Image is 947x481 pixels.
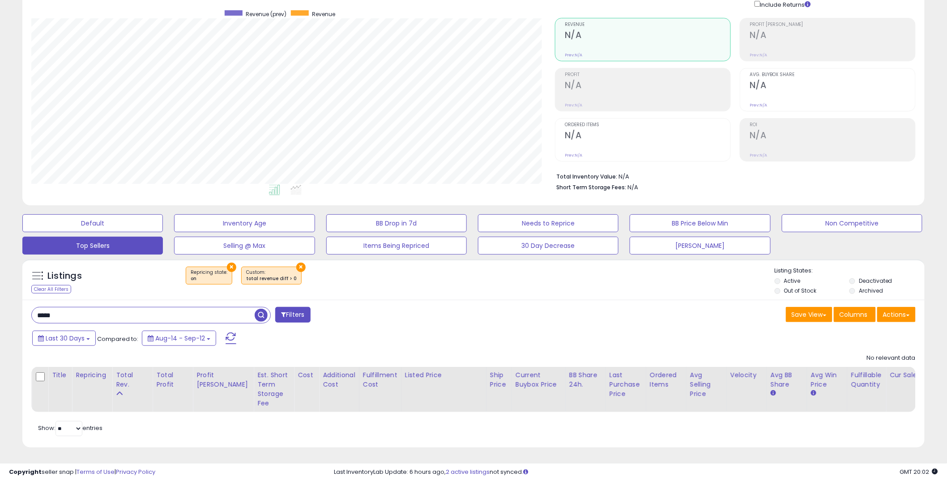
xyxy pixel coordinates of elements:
[565,102,582,108] small: Prev: N/A
[630,214,770,232] button: BB Price Below Min
[610,370,642,399] div: Last Purchase Price
[46,334,85,343] span: Last 30 Days
[775,267,925,275] p: Listing States:
[750,72,915,77] span: Avg. Buybox Share
[565,123,730,128] span: Ordered Items
[565,22,730,27] span: Revenue
[246,276,297,282] div: total revenue diff > 0
[834,307,876,322] button: Columns
[556,170,909,181] li: N/A
[405,370,482,380] div: Listed Price
[750,22,915,27] span: Profit [PERSON_NAME]
[323,370,355,389] div: Additional Cost
[174,214,315,232] button: Inventory Age
[750,52,767,58] small: Prev: N/A
[784,287,817,294] label: Out of Stock
[556,183,626,191] b: Short Term Storage Fees:
[565,130,730,142] h2: N/A
[246,269,297,282] span: Custom:
[877,307,916,322] button: Actions
[312,10,335,18] span: Revenue
[771,370,803,389] div: Avg BB Share
[76,370,108,380] div: Repricing
[191,276,227,282] div: on
[116,370,149,389] div: Total Rev.
[155,334,205,343] span: Aug-14 - Sep-12
[750,153,767,158] small: Prev: N/A
[565,153,582,158] small: Prev: N/A
[38,424,102,432] span: Show: entries
[478,237,619,255] button: 30 Day Decrease
[565,30,730,42] h2: N/A
[556,173,617,180] b: Total Inventory Value:
[516,370,562,389] div: Current Buybox Price
[565,72,730,77] span: Profit
[750,123,915,128] span: ROI
[142,331,216,346] button: Aug-14 - Sep-12
[47,270,82,282] h5: Listings
[900,468,938,476] span: 2025-10-13 20:02 GMT
[730,370,763,380] div: Velocity
[9,468,155,477] div: seller snap | |
[478,214,619,232] button: Needs to Reprice
[750,80,915,92] h2: N/A
[227,263,236,272] button: ×
[363,370,397,389] div: Fulfillment Cost
[690,370,723,399] div: Avg Selling Price
[750,130,915,142] h2: N/A
[650,370,683,389] div: Ordered Items
[246,10,286,18] span: Revenue (prev)
[334,468,938,477] div: Last InventoryLab Update: 6 hours ago, not synced.
[811,389,816,397] small: Avg Win Price.
[97,335,138,343] span: Compared to:
[156,370,189,389] div: Total Profit
[31,285,71,294] div: Clear All Filters
[630,237,770,255] button: [PERSON_NAME]
[191,269,227,282] span: Repricing state :
[786,307,832,322] button: Save View
[782,214,922,232] button: Non Competitive
[811,370,844,389] div: Avg Win Price
[116,468,155,476] a: Privacy Policy
[77,468,115,476] a: Terms of Use
[565,52,582,58] small: Prev: N/A
[851,370,882,389] div: Fulfillable Quantity
[22,237,163,255] button: Top Sellers
[32,331,96,346] button: Last 30 Days
[859,277,892,285] label: Deactivated
[196,370,250,389] div: Profit [PERSON_NAME]
[257,370,290,408] div: Est. Short Term Storage Fee
[174,237,315,255] button: Selling @ Max
[565,80,730,92] h2: N/A
[627,183,638,192] span: N/A
[446,468,490,476] a: 2 active listings
[750,30,915,42] h2: N/A
[9,468,42,476] strong: Copyright
[490,370,508,389] div: Ship Price
[771,389,776,397] small: Avg BB Share.
[750,102,767,108] small: Prev: N/A
[298,370,315,380] div: Cost
[326,214,467,232] button: BB Drop in 7d
[569,370,602,389] div: BB Share 24h.
[784,277,801,285] label: Active
[22,214,163,232] button: Default
[326,237,467,255] button: Items Being Repriced
[867,354,916,362] div: No relevant data
[52,370,68,380] div: Title
[840,310,868,319] span: Columns
[275,307,310,323] button: Filters
[296,263,306,272] button: ×
[859,287,883,294] label: Archived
